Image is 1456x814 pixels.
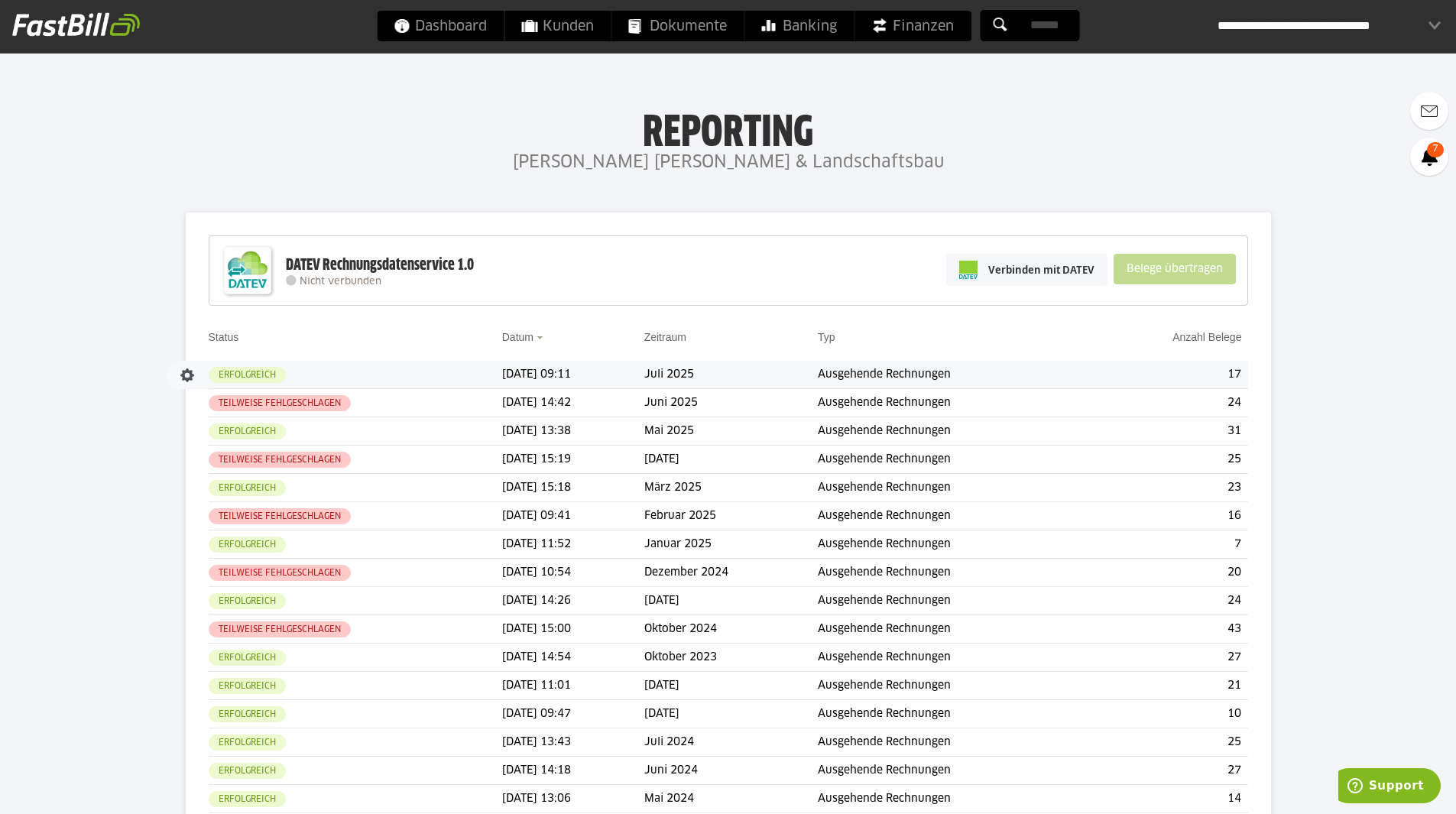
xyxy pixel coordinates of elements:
[502,502,644,530] td: [DATE] 09:41
[1092,615,1247,644] td: 43
[644,587,818,615] td: [DATE]
[209,480,286,496] sl-badge: Erfolgreich
[502,587,644,615] td: [DATE] 14:26
[644,530,818,559] td: Januar 2025
[1410,138,1448,176] a: 7
[209,593,286,609] sl-badge: Erfolgreich
[502,700,644,728] td: [DATE] 09:47
[286,255,474,275] div: DATEV Rechnungsdatenservice 1.0
[818,417,1092,446] td: Ausgehende Rechnungen
[644,644,818,672] td: Oktober 2023
[12,12,140,37] img: fastbill_logo_white.png
[818,389,1092,417] td: Ausgehende Rechnungen
[644,700,818,728] td: [DATE]
[502,615,644,644] td: [DATE] 15:00
[153,108,1303,148] h1: Reporting
[644,757,818,785] td: Juni 2024
[761,11,837,41] span: Banking
[1092,474,1247,502] td: 23
[644,474,818,502] td: März 2025
[644,331,686,343] a: Zeitraum
[537,336,546,339] img: sort_desc.gif
[502,361,644,389] td: [DATE] 09:11
[502,757,644,785] td: [DATE] 14:18
[959,261,978,279] img: pi-datev-logo-farbig-24.svg
[1092,644,1247,672] td: 27
[1092,728,1247,757] td: 25
[1092,672,1247,700] td: 21
[209,735,286,751] sl-badge: Erfolgreich
[871,11,954,41] span: Finanzen
[818,587,1092,615] td: Ausgehende Rechnungen
[1172,331,1241,343] a: Anzahl Belege
[818,474,1092,502] td: Ausgehende Rechnungen
[209,791,286,807] sl-badge: Erfolgreich
[1092,530,1247,559] td: 7
[818,728,1092,757] td: Ausgehende Rechnungen
[818,615,1092,644] td: Ausgehende Rechnungen
[502,389,644,417] td: [DATE] 14:42
[209,395,351,411] sl-badge: Teilweise fehlgeschlagen
[644,502,818,530] td: Februar 2025
[818,530,1092,559] td: Ausgehende Rechnungen
[209,508,351,524] sl-badge: Teilweise fehlgeschlagen
[209,331,239,343] a: Status
[946,254,1107,286] a: Verbinden mit DATEV
[502,530,644,559] td: [DATE] 11:52
[644,785,818,813] td: Mai 2024
[628,11,727,41] span: Dokumente
[502,559,644,587] td: [DATE] 10:54
[521,11,594,41] span: Kunden
[611,11,744,41] a: Dokumente
[1092,785,1247,813] td: 14
[209,423,286,439] sl-badge: Erfolgreich
[1114,254,1236,284] sl-button: Belege übertragen
[644,389,818,417] td: Juni 2025
[1427,142,1444,157] span: 7
[644,559,818,587] td: Dezember 2024
[1092,446,1247,474] td: 25
[1092,700,1247,728] td: 10
[644,615,818,644] td: Oktober 2024
[1092,757,1247,785] td: 27
[502,672,644,700] td: [DATE] 11:01
[1092,389,1247,417] td: 24
[818,361,1092,389] td: Ausgehende Rechnungen
[818,757,1092,785] td: Ausgehende Rechnungen
[377,11,504,41] a: Dashboard
[818,644,1092,672] td: Ausgehende Rechnungen
[818,700,1092,728] td: Ausgehende Rechnungen
[644,417,818,446] td: Mai 2025
[209,650,286,666] sl-badge: Erfolgreich
[644,361,818,389] td: Juli 2025
[502,785,644,813] td: [DATE] 13:06
[988,262,1094,277] span: Verbinden mit DATEV
[209,452,351,468] sl-badge: Teilweise fehlgeschlagen
[818,502,1092,530] td: Ausgehende Rechnungen
[502,331,533,343] a: Datum
[502,417,644,446] td: [DATE] 13:38
[209,763,286,779] sl-badge: Erfolgreich
[209,537,286,553] sl-badge: Erfolgreich
[300,277,381,287] span: Nicht verbunden
[1092,417,1247,446] td: 31
[502,728,644,757] td: [DATE] 13:43
[854,11,971,41] a: Finanzen
[502,644,644,672] td: [DATE] 14:54
[209,678,286,694] sl-badge: Erfolgreich
[209,706,286,722] sl-badge: Erfolgreich
[644,728,818,757] td: Juli 2024
[394,11,487,41] span: Dashboard
[1092,361,1247,389] td: 17
[644,672,818,700] td: [DATE]
[1092,559,1247,587] td: 20
[1092,587,1247,615] td: 24
[209,621,351,637] sl-badge: Teilweise fehlgeschlagen
[744,11,854,41] a: Banking
[502,474,644,502] td: [DATE] 15:18
[644,446,818,474] td: [DATE]
[818,446,1092,474] td: Ausgehende Rechnungen
[818,785,1092,813] td: Ausgehende Rechnungen
[502,446,644,474] td: [DATE] 15:19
